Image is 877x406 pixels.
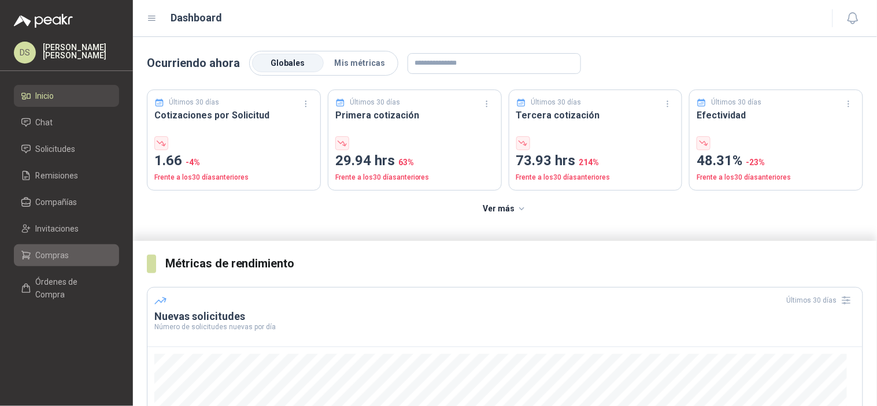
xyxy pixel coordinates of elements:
[154,310,856,323] h3: Nuevas solicitudes
[14,111,119,133] a: Chat
[516,150,675,172] p: 73.93 hrs
[712,97,762,108] p: Últimos 30 días
[36,222,79,235] span: Invitaciones
[36,143,76,155] span: Solicitudes
[14,244,119,266] a: Compras
[334,58,385,68] span: Mis métricas
[697,150,856,172] p: 48.31%
[579,158,600,167] span: 214 %
[787,291,856,310] div: Últimos 30 días
[36,116,53,129] span: Chat
[14,85,119,107] a: Inicio
[165,255,863,273] h3: Métricas de rendimiento
[14,218,119,240] a: Invitaciones
[36,275,108,301] span: Órdenes de Compra
[697,108,856,122] h3: Efectividad
[154,323,856,330] p: Número de solicitudes nuevas por día
[14,165,119,187] a: Remisiones
[169,97,220,108] p: Últimos 30 días
[14,138,119,160] a: Solicitudes
[186,158,200,167] span: -4 %
[14,14,73,28] img: Logo peakr
[398,158,414,167] span: 63 %
[335,150,494,172] p: 29.94 hrs
[14,42,36,64] div: DS
[14,271,119,306] a: Órdenes de Compra
[154,150,313,172] p: 1.66
[335,172,494,183] p: Frente a los 30 días anteriores
[154,108,313,122] h3: Cotizaciones por Solicitud
[516,172,675,183] p: Frente a los 30 días anteriores
[154,172,313,183] p: Frente a los 30 días anteriores
[350,97,400,108] p: Últimos 30 días
[36,169,79,182] span: Remisiones
[14,191,119,213] a: Compañías
[36,196,77,208] span: Compañías
[271,58,305,68] span: Globales
[476,198,534,221] button: Ver más
[36,90,54,102] span: Inicio
[531,97,581,108] p: Últimos 30 días
[516,108,675,122] h3: Tercera cotización
[171,10,223,26] h1: Dashboard
[36,249,69,262] span: Compras
[335,108,494,122] h3: Primera cotización
[43,43,119,59] p: [PERSON_NAME] [PERSON_NAME]
[147,54,240,72] p: Ocurriendo ahora
[697,172,856,183] p: Frente a los 30 días anteriores
[746,158,765,167] span: -23 %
